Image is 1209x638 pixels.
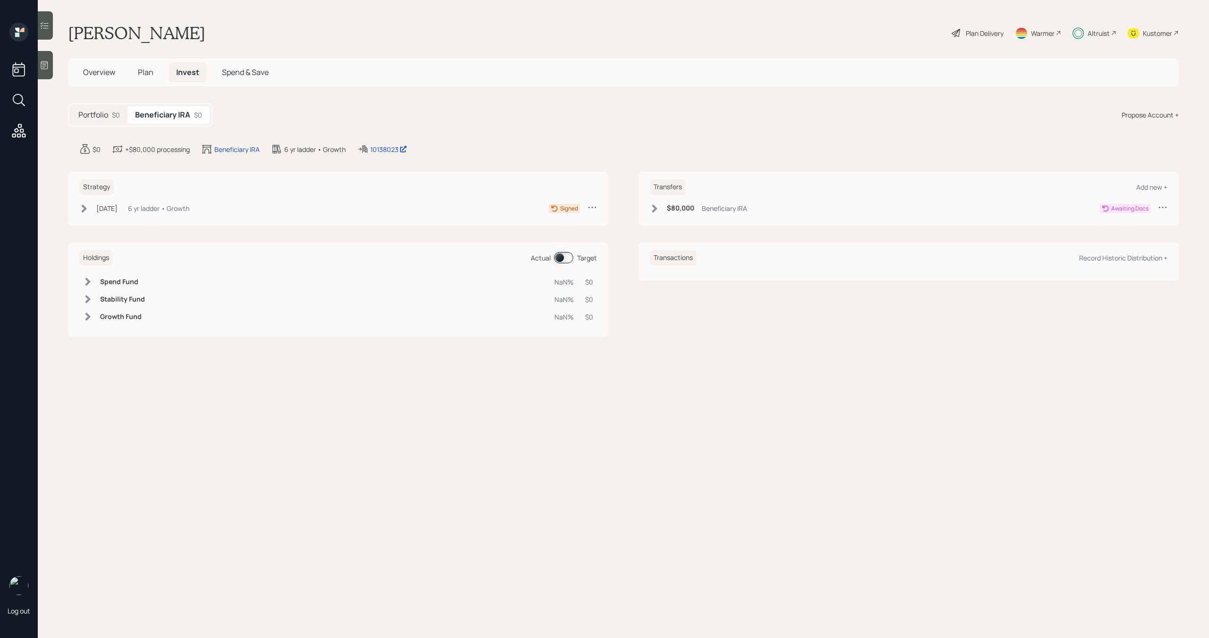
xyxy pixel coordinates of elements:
h6: Strategy [79,179,114,195]
div: NaN% [554,277,574,287]
div: Plan Delivery [966,28,1004,38]
div: Propose Account + [1122,110,1179,120]
div: Record Historic Distribution + [1079,253,1167,262]
h5: Beneficiary IRA [135,110,190,119]
div: $0 [112,110,120,120]
div: Add new + [1136,183,1167,192]
div: $0 [585,294,593,304]
div: Actual [531,253,551,263]
span: Plan [138,67,153,77]
span: Invest [176,67,199,77]
img: michael-russo-headshot.png [9,576,28,595]
div: Awaiting Docs [1111,204,1149,213]
div: 10138023 [370,144,407,154]
h6: Holdings [79,250,113,266]
div: 6 yr ladder • Growth [284,144,346,154]
h6: Transactions [650,250,697,266]
div: $0 [585,277,593,287]
h6: Growth Fund [100,313,145,321]
div: $0 [93,144,101,154]
div: Beneficiary IRA [214,144,260,154]
div: Log out [8,606,30,615]
div: Target [577,253,597,263]
div: +$80,000 processing [125,144,190,154]
h6: Stability Fund [100,295,145,303]
div: Beneficiary IRA [702,203,747,213]
div: Signed [560,204,578,213]
h6: Transfers [650,179,686,195]
div: NaN% [554,312,574,322]
div: Warmer [1031,28,1055,38]
h5: Portfolio [78,110,108,119]
div: 6 yr ladder • Growth [128,203,189,213]
h1: [PERSON_NAME] [68,23,205,43]
h6: $80,000 [667,204,694,212]
div: $0 [194,110,202,120]
h6: Spend Fund [100,278,145,286]
span: Overview [83,67,115,77]
span: Spend & Save [222,67,269,77]
div: Kustomer [1143,28,1172,38]
div: $0 [585,312,593,322]
div: Altruist [1088,28,1110,38]
div: NaN% [554,294,574,304]
div: [DATE] [96,203,118,213]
